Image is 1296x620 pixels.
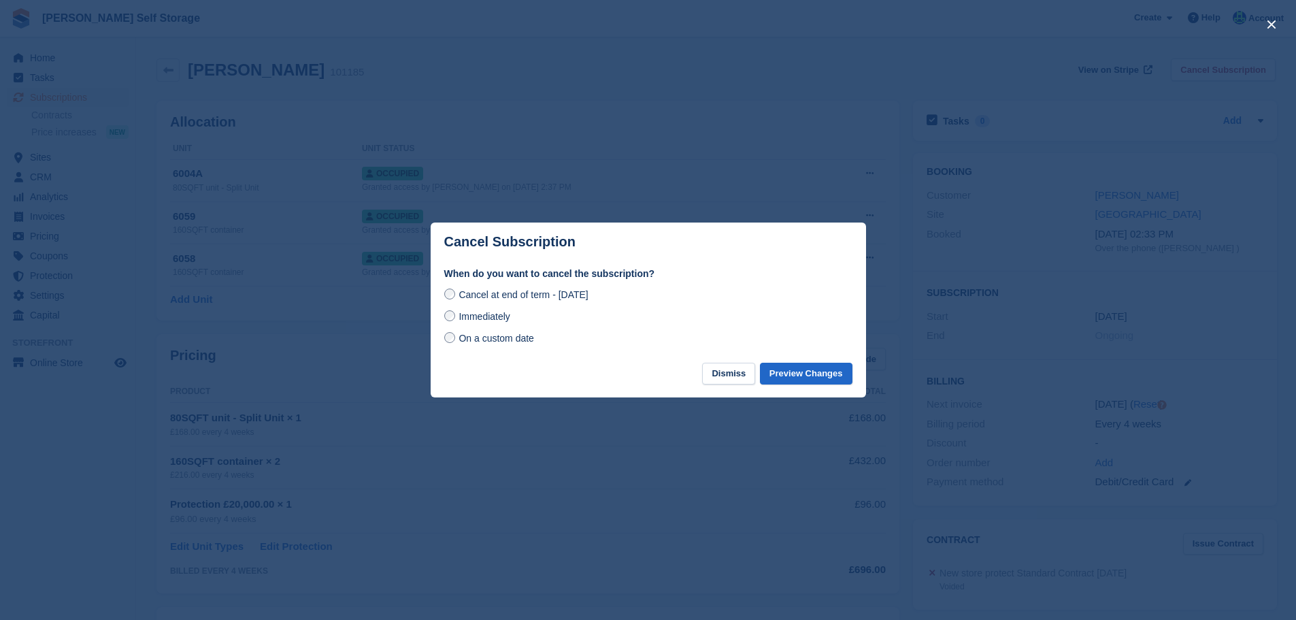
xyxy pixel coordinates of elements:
input: Cancel at end of term - [DATE] [444,289,455,299]
p: Cancel Subscription [444,234,576,250]
label: When do you want to cancel the subscription? [444,267,852,281]
span: Immediately [459,311,510,322]
input: On a custom date [444,332,455,343]
span: On a custom date [459,333,534,344]
span: Cancel at end of term - [DATE] [459,289,588,300]
button: close [1261,14,1282,35]
input: Immediately [444,310,455,321]
button: Dismiss [702,363,755,385]
button: Preview Changes [760,363,852,385]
